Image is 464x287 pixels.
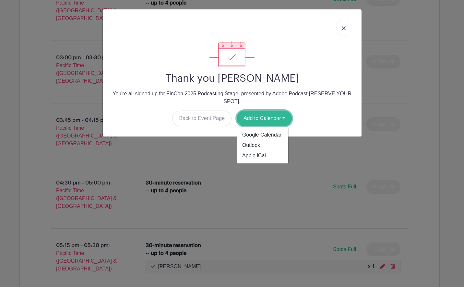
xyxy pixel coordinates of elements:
a: Google Calendar [237,130,288,140]
button: Add to Calendar [237,111,292,126]
h2: Thank you [PERSON_NAME] [108,72,356,85]
a: Apple iCal [237,150,288,161]
img: signup_complete-c468d5dda3e2740ee63a24cb0ba0d3ce5d8a4ecd24259e683200fb1569d990c8.svg [209,41,254,67]
img: close_button-5f87c8562297e5c2d7936805f587ecaba9071eb48480494691a3f1689db116b3.svg [342,26,346,30]
p: You're all signed up for FinCon 2025 Podcasting Stage, presented by Adobe Podcast [RESERVE YOUR S... [108,90,356,105]
a: Back to Event Page [172,111,232,126]
a: Outlook [237,140,288,150]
